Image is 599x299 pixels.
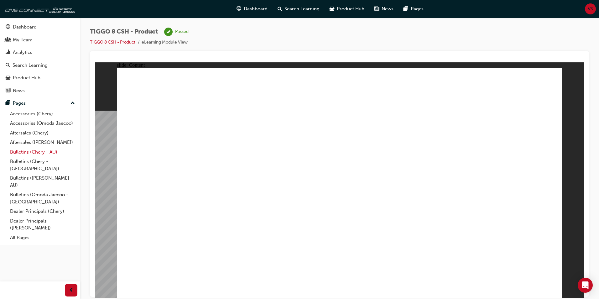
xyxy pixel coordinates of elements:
div: Product Hub [13,74,40,81]
a: Aftersales ([PERSON_NAME]) [8,138,77,147]
span: TIGGO 8 CSH - Product [90,28,158,35]
span: Pages [411,5,424,13]
span: Dashboard [244,5,268,13]
img: oneconnect [3,3,75,15]
span: Product Hub [337,5,364,13]
span: car-icon [6,75,10,81]
a: Dashboard [3,21,77,33]
span: search-icon [278,5,282,13]
a: Accessories (Omoda Jaecoo) [8,118,77,128]
span: Search Learning [284,5,320,13]
span: prev-icon [69,286,74,294]
a: Bulletins ([PERSON_NAME] - AU) [8,173,77,190]
a: My Team [3,34,77,46]
span: news-icon [374,5,379,13]
button: Pages [3,97,77,109]
a: Aftersales (Chery) [8,128,77,138]
span: news-icon [6,88,10,94]
a: Dealer Principals ([PERSON_NAME]) [8,216,77,233]
span: guage-icon [6,24,10,30]
a: Analytics [3,47,77,58]
span: VS [588,5,593,13]
a: TIGGO 8 CSH - Product [90,39,135,45]
a: Bulletins (Omoda Jaecoo - [GEOGRAPHIC_DATA]) [8,190,77,207]
span: | [160,28,162,35]
span: learningRecordVerb_PASS-icon [164,28,173,36]
span: guage-icon [237,5,241,13]
a: pages-iconPages [398,3,429,15]
a: All Pages [8,233,77,243]
span: car-icon [330,5,334,13]
span: search-icon [6,63,10,68]
a: guage-iconDashboard [232,3,273,15]
div: News [13,87,25,94]
span: people-icon [6,37,10,43]
a: Bulletins (Chery - [GEOGRAPHIC_DATA]) [8,157,77,173]
button: VS [585,3,596,14]
div: My Team [13,36,33,44]
span: pages-icon [6,101,10,106]
a: car-iconProduct Hub [325,3,369,15]
div: Open Intercom Messenger [578,278,593,293]
a: Product Hub [3,72,77,84]
a: Accessories (Chery) [8,109,77,119]
span: up-icon [70,99,75,108]
a: Bulletins (Chery - AU) [8,147,77,157]
div: Dashboard [13,24,37,31]
a: search-iconSearch Learning [273,3,325,15]
li: eLearning Module View [142,39,188,46]
a: Search Learning [3,60,77,71]
span: pages-icon [404,5,408,13]
span: News [382,5,393,13]
a: news-iconNews [369,3,398,15]
div: Passed [175,29,189,35]
div: Search Learning [13,62,48,69]
a: Dealer Principals (Chery) [8,207,77,216]
button: DashboardMy TeamAnalyticsSearch LearningProduct HubNews [3,20,77,97]
div: Analytics [13,49,32,56]
span: chart-icon [6,50,10,55]
div: Pages [13,100,26,107]
a: News [3,85,77,97]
